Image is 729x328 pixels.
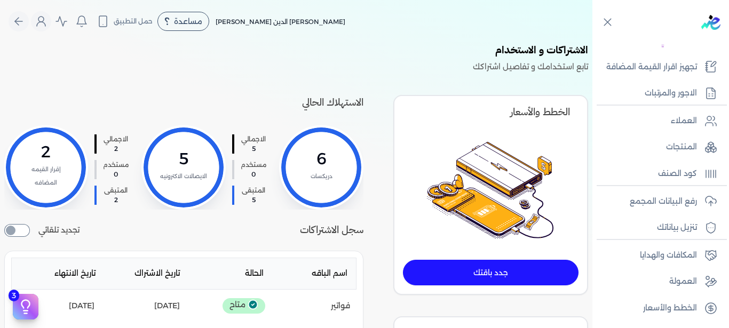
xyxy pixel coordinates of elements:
[241,144,266,154] span: 5
[592,110,723,132] a: العملاء
[9,290,19,301] span: 3
[103,160,129,170] span: مستخدم
[103,186,129,195] span: المتبقى
[103,170,129,179] span: 0
[592,82,723,105] a: الاجور والمرتبات
[241,170,266,179] span: 0
[4,60,588,74] p: تابع استخدامك و تفاصيل اشتراكك
[114,17,153,26] span: حمل التطبيق
[669,275,697,289] p: العمولة
[20,267,96,281] p: تاريخ الانتهاء
[630,195,697,209] p: رفع البيانات المجمع
[606,60,697,74] p: تجهيز اقرار القيمة المضافة
[223,298,265,314] p: متاح
[69,299,94,313] p: [DATE]
[592,217,723,239] a: تنزيل بياناتك
[427,141,555,238] img: image
[592,163,723,185] a: كود الصنف
[4,224,80,237] div: تجديد تلقائي
[671,114,697,128] p: العملاء
[701,15,720,30] img: logo
[13,294,38,319] button: 3
[592,190,723,213] a: رفع البيانات المجمع
[645,86,697,100] p: الاجور والمرتبات
[272,267,347,281] p: اسم الباقه
[300,222,363,238] h4: سجل الاشتراكات
[592,56,723,78] a: تجهيز اقرار القيمة المضافة
[640,249,697,262] p: المكافات والهدايا
[157,12,209,31] div: مساعدة
[188,267,264,281] p: الحالة
[94,12,155,30] button: حمل التطبيق
[154,299,180,313] p: [DATE]
[592,136,723,158] a: المنتجات
[403,105,579,120] h4: الخطط والأسعار
[592,270,723,293] a: العمولة
[658,167,697,181] p: كود الصنف
[643,301,697,315] p: الخطط والأسعار
[592,244,723,267] a: المكافات والهدايا
[666,140,697,154] p: المنتجات
[241,186,266,195] span: المتبقى
[403,260,579,285] a: جدد باقتك
[216,18,345,26] span: [PERSON_NAME] الدين [PERSON_NAME]
[241,195,266,205] span: 5
[331,299,350,313] p: فواتير
[103,195,129,205] span: 2
[103,144,129,154] span: 2
[103,134,129,144] span: الاجمالي
[174,18,202,25] span: مساعدة
[241,160,266,170] span: مستخدم
[592,297,723,319] a: الخطط والأسعار
[657,221,697,235] p: تنزيل بياناتك
[104,267,179,281] p: تاريخ الاشتراك
[4,43,588,60] h4: الاشتراكات و الاستخدام
[4,95,363,115] h4: الاستهلاك الحالي
[241,134,266,144] span: الاجمالي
